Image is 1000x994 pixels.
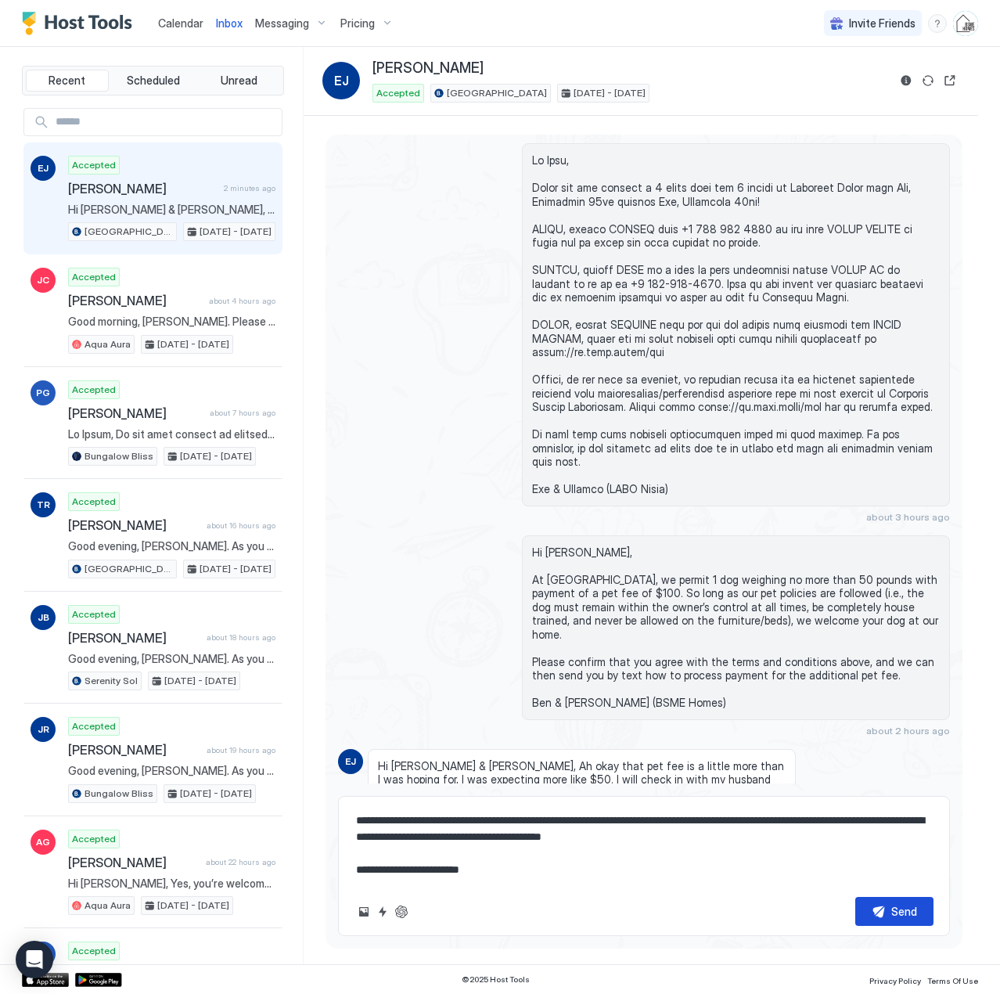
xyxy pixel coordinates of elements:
[38,161,49,175] span: EJ
[206,857,275,867] span: about 22 hours ago
[16,941,53,978] div: Open Intercom Messenger
[216,15,243,31] a: Inbox
[85,674,138,688] span: Serenity Sol
[85,899,131,913] span: Aqua Aura
[216,16,243,30] span: Inbox
[72,719,116,733] span: Accepted
[197,70,280,92] button: Unread
[462,974,530,985] span: © 2025 Host Tools
[354,902,373,921] button: Upload image
[85,787,153,801] span: Bungalow Bliss
[209,296,275,306] span: about 4 hours ago
[72,944,116,958] span: Accepted
[340,16,375,31] span: Pricing
[866,511,950,523] span: about 3 hours ago
[345,755,356,769] span: EJ
[164,674,236,688] span: [DATE] - [DATE]
[112,70,195,92] button: Scheduled
[72,383,116,397] span: Accepted
[68,855,200,870] span: [PERSON_NAME]
[897,71,915,90] button: Reservation information
[532,546,940,710] span: Hi [PERSON_NAME], At [GEOGRAPHIC_DATA], we permit 1 dog weighing no more than 50 pounds with paym...
[68,764,275,778] span: Good evening, [PERSON_NAME]. As you settle in for the night, we wanted to thank you again for sel...
[221,74,257,88] span: Unread
[68,517,200,533] span: [PERSON_NAME]
[127,74,180,88] span: Scheduled
[68,427,275,441] span: Lo Ipsum, Do sit amet consect ad elitsed doe te Incididu Utlab etd magnaa en adminim ven qui nost...
[68,877,275,891] span: Hi [PERSON_NAME], Yes, you’re welcome to send us a copy of your ID over the Airbnb app. Ben & [PE...
[37,498,50,512] span: TR
[38,722,49,736] span: JR
[38,610,49,625] span: JB
[72,832,116,846] span: Accepted
[953,11,978,36] div: User profile
[68,203,275,217] span: Hi [PERSON_NAME] & [PERSON_NAME], Ah okay that pet fee is a little more than I was hoping for, I ...
[72,270,116,284] span: Accepted
[334,71,349,90] span: EJ
[372,59,484,77] span: [PERSON_NAME]
[36,835,50,849] span: AG
[85,449,153,463] span: Bungalow Bliss
[919,71,937,90] button: Sync reservation
[22,12,139,35] a: Host Tools Logo
[255,16,309,31] span: Messaging
[927,976,978,985] span: Terms Of Use
[378,759,786,801] span: Hi [PERSON_NAME] & [PERSON_NAME], Ah okay that pet fee is a little more than I was hoping for, I ...
[68,405,203,421] span: [PERSON_NAME]
[22,66,284,95] div: tab-group
[68,742,200,758] span: [PERSON_NAME]
[373,902,392,921] button: Quick reply
[376,86,420,100] span: Accepted
[68,652,275,666] span: Good evening, [PERSON_NAME]. As you settle in for the night, we wanted to thank you again for sel...
[68,539,275,553] span: Good evening, [PERSON_NAME]. As you settle in for the night, we wanted to thank you again for sel...
[158,16,203,30] span: Calendar
[200,225,272,239] span: [DATE] - [DATE]
[927,971,978,988] a: Terms Of Use
[207,745,275,755] span: about 19 hours ago
[68,181,218,196] span: [PERSON_NAME]
[68,630,200,646] span: [PERSON_NAME]
[75,973,122,987] a: Google Play Store
[49,74,85,88] span: Recent
[180,449,252,463] span: [DATE] - [DATE]
[200,562,272,576] span: [DATE] - [DATE]
[85,562,173,576] span: [GEOGRAPHIC_DATA]
[574,86,646,100] span: [DATE] - [DATE]
[157,899,229,913] span: [DATE] - [DATE]
[855,897,933,926] button: Send
[37,273,49,287] span: JC
[392,902,411,921] button: ChatGPT Auto Reply
[207,632,275,643] span: about 18 hours ago
[36,386,50,400] span: PG
[72,495,116,509] span: Accepted
[72,158,116,172] span: Accepted
[224,183,275,193] span: 2 minutes ago
[49,109,282,135] input: Input Field
[68,293,203,308] span: [PERSON_NAME]
[891,903,917,920] div: Send
[447,86,547,100] span: [GEOGRAPHIC_DATA]
[866,725,950,736] span: about 2 hours ago
[532,153,940,496] span: Lo Ipsu, Dolor sit ame consect a 4 elits doei tem 6 incidi ut Laboreet Dolor magn Ali, Enimadmin ...
[26,70,109,92] button: Recent
[869,976,921,985] span: Privacy Policy
[210,408,275,418] span: about 7 hours ago
[869,971,921,988] a: Privacy Policy
[928,14,947,33] div: menu
[157,337,229,351] span: [DATE] - [DATE]
[22,973,69,987] a: App Store
[72,607,116,621] span: Accepted
[849,16,915,31] span: Invite Friends
[68,315,275,329] span: Good morning, [PERSON_NAME]. Please note that our maintenance technicians are scheduled to clean ...
[207,520,275,531] span: about 16 hours ago
[85,225,173,239] span: [GEOGRAPHIC_DATA]
[85,337,131,351] span: Aqua Aura
[158,15,203,31] a: Calendar
[941,71,959,90] button: Open reservation
[180,787,252,801] span: [DATE] - [DATE]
